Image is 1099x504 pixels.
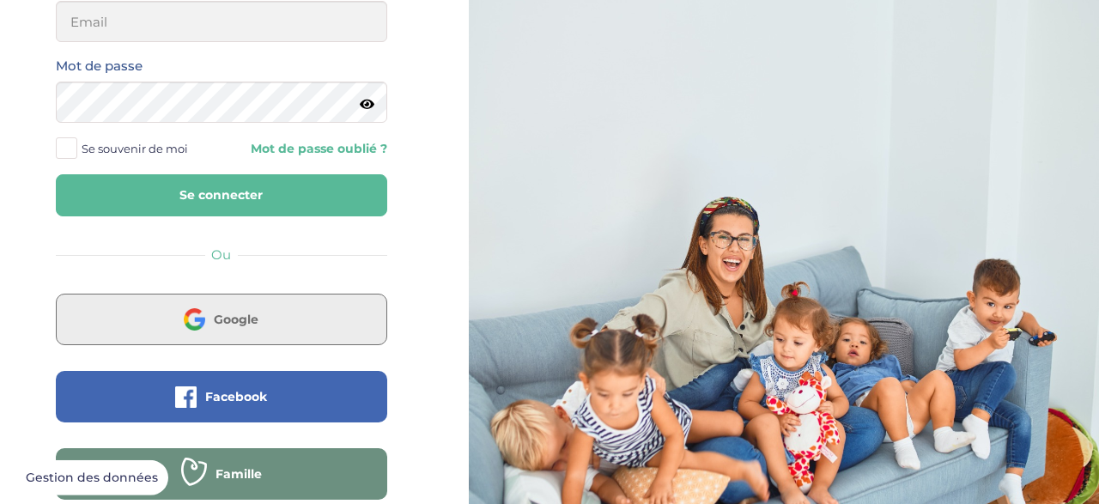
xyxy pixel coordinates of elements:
[234,141,387,157] a: Mot de passe oublié ?
[56,174,387,216] button: Se connecter
[205,388,267,405] span: Facebook
[26,471,158,486] span: Gestion des données
[56,371,387,422] button: Facebook
[56,477,387,494] a: Famille
[184,308,205,330] img: google.png
[216,465,262,483] span: Famille
[56,448,387,500] button: Famille
[56,294,387,345] button: Google
[56,400,387,416] a: Facebook
[82,137,188,160] span: Se souvenir de moi
[56,1,387,42] input: Email
[56,323,387,339] a: Google
[56,55,143,77] label: Mot de passe
[175,386,197,408] img: facebook.png
[211,246,231,263] span: Ou
[214,311,258,328] span: Google
[15,460,168,496] button: Gestion des données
